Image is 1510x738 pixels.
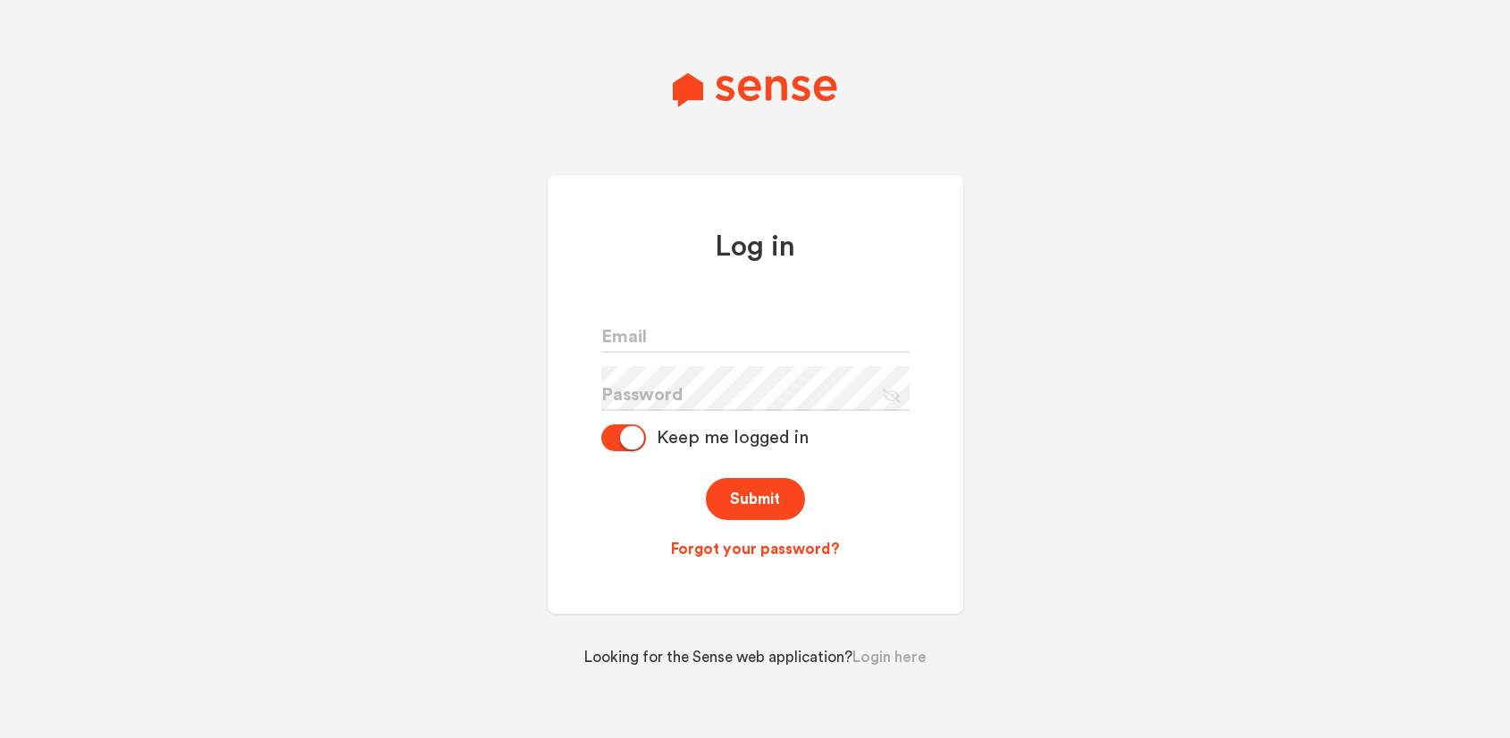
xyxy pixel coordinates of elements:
a: Login here [852,650,927,665]
h1: Log in [601,229,910,265]
button: Submit [706,478,805,520]
a: Forgot your password? [601,539,910,560]
img: Sense Logo [673,72,836,106]
div: Keep me logged in [646,427,809,449]
div: Looking for the Sense web application? [542,632,968,668]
